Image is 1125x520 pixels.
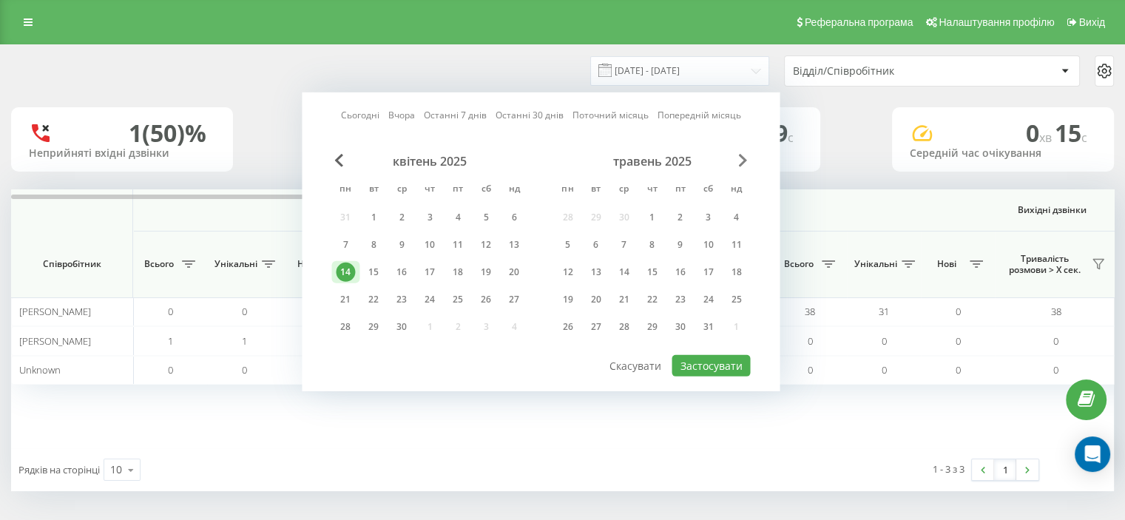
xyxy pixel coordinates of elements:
[793,65,970,78] div: Відділ/Співробітник
[694,206,722,229] div: сб 3 трав 2025 р.
[472,206,500,229] div: сб 5 квіт 2025 р.
[933,462,964,476] div: 1 - 3 з 3
[24,258,120,270] span: Співробітник
[359,316,388,338] div: вт 29 квіт 2025 р.
[364,208,383,227] div: 1
[609,261,638,283] div: ср 14 трав 2025 р.
[341,108,379,122] a: Сьогодні
[586,235,605,254] div: 6
[658,108,741,122] a: Попередній місяць
[416,261,444,283] div: чт 17 квіт 2025 р.
[19,334,91,348] span: [PERSON_NAME]
[476,290,496,309] div: 26
[503,179,525,201] abbr: неділя
[331,154,528,169] div: квітень 2025
[558,235,577,254] div: 5
[642,263,661,282] div: 15
[854,258,897,270] span: Унікальні
[698,208,717,227] div: 3
[288,258,325,270] span: Нові
[242,334,247,348] span: 1
[475,179,497,201] abbr: субота
[642,235,661,254] div: 8
[1039,129,1055,146] span: хв
[392,235,411,254] div: 9
[638,206,666,229] div: чт 1 трав 2025 р.
[448,263,467,282] div: 18
[553,261,581,283] div: пн 12 трав 2025 р.
[670,317,689,337] div: 30
[805,305,815,318] span: 38
[666,288,694,311] div: пт 23 трав 2025 р.
[168,363,173,377] span: 0
[336,317,355,337] div: 28
[939,16,1054,28] span: Налаштування профілю
[666,206,694,229] div: пт 2 трав 2025 р.
[956,305,961,318] span: 0
[638,288,666,311] div: чт 22 трав 2025 р.
[586,263,605,282] div: 13
[444,206,472,229] div: пт 4 квіт 2025 р.
[420,235,439,254] div: 10
[448,290,467,309] div: 25
[472,261,500,283] div: сб 19 квіт 2025 р.
[956,334,961,348] span: 0
[558,263,577,282] div: 12
[331,234,359,256] div: пн 7 квіт 2025 р.
[18,463,100,476] span: Рядків на сторінці
[504,263,524,282] div: 20
[364,263,383,282] div: 15
[472,234,500,256] div: сб 12 квіт 2025 р.
[638,316,666,338] div: чт 29 трав 2025 р.
[476,235,496,254] div: 12
[698,263,717,282] div: 17
[472,288,500,311] div: сб 26 квіт 2025 р.
[388,261,416,283] div: ср 16 квіт 2025 р.
[359,234,388,256] div: вт 8 квіт 2025 р.
[726,263,746,282] div: 18
[424,108,487,122] a: Останні 7 днів
[364,235,383,254] div: 8
[586,317,605,337] div: 27
[331,288,359,311] div: пн 21 квіт 2025 р.
[722,288,750,311] div: нд 25 трав 2025 р.
[642,317,661,337] div: 29
[1053,334,1058,348] span: 0
[19,363,61,377] span: Unknown
[334,179,357,201] abbr: понеділок
[788,129,794,146] span: c
[336,263,355,282] div: 14
[584,179,607,201] abbr: вівторок
[496,108,564,122] a: Останні 30 днів
[476,263,496,282] div: 19
[612,179,635,201] abbr: середа
[553,316,581,338] div: пн 26 трав 2025 р.
[1002,253,1087,276] span: Тривалість розмови > Х сек.
[670,235,689,254] div: 9
[722,234,750,256] div: нд 11 трав 2025 р.
[614,290,633,309] div: 21
[444,288,472,311] div: пт 25 квіт 2025 р.
[581,234,609,256] div: вт 6 трав 2025 р.
[388,234,416,256] div: ср 9 квіт 2025 р.
[168,334,173,348] span: 1
[1053,363,1058,377] span: 0
[129,119,206,147] div: 1 (50)%
[336,290,355,309] div: 21
[553,234,581,256] div: пн 5 трав 2025 р.
[638,261,666,283] div: чт 15 трав 2025 р.
[336,235,355,254] div: 7
[448,235,467,254] div: 11
[19,305,91,318] span: [PERSON_NAME]
[672,355,750,377] button: Застосувати
[780,258,817,270] span: Всього
[416,206,444,229] div: чт 3 квіт 2025 р.
[642,290,661,309] div: 22
[882,363,887,377] span: 0
[553,288,581,311] div: пн 19 трав 2025 р.
[694,316,722,338] div: сб 31 трав 2025 р.
[572,108,649,122] a: Поточний місяць
[882,334,887,348] span: 0
[416,234,444,256] div: чт 10 квіт 2025 р.
[500,206,528,229] div: нд 6 квіт 2025 р.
